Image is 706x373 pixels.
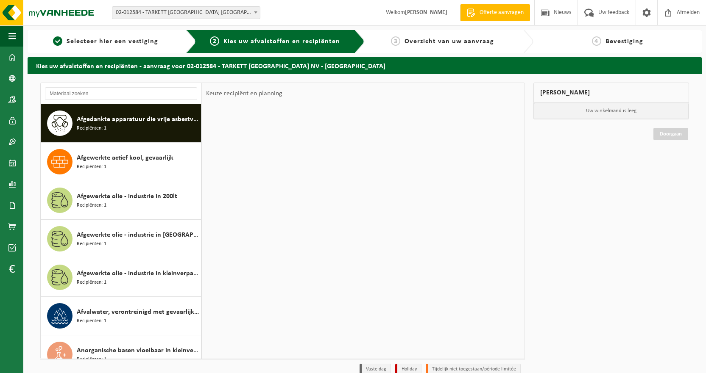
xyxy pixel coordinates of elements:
[202,83,287,104] div: Keuze recipiënt en planning
[77,163,106,171] span: Recipiënten: 1
[32,36,179,47] a: 1Selecteer hier een vestiging
[41,220,201,258] button: Afgewerkte olie - industrie in [GEOGRAPHIC_DATA] Recipiënten: 1
[77,317,106,325] span: Recipiënten: 1
[77,268,199,279] span: Afgewerkte olie - industrie in kleinverpakking
[77,202,106,210] span: Recipiënten: 1
[210,36,219,46] span: 2
[41,104,201,143] button: Afgedankte apparatuur die vrije asbestvezels bevat (niet shredderbaar) Recipiënten: 1
[77,153,173,163] span: Afgewerkte actief kool, gevaarlijk
[77,356,106,364] span: Recipiënten: 1
[28,57,702,74] h2: Kies uw afvalstoffen en recipiënten - aanvraag voor 02-012584 - TARKETT [GEOGRAPHIC_DATA] NV - [G...
[77,114,199,124] span: Afgedankte apparatuur die vrije asbestvezels bevat (niet shredderbaar)
[533,83,689,103] div: [PERSON_NAME]
[477,8,526,17] span: Offerte aanvragen
[77,240,106,248] span: Recipiënten: 1
[223,38,340,45] span: Kies uw afvalstoffen en recipiënten
[41,181,201,220] button: Afgewerkte olie - industrie in 200lt Recipiënten: 1
[460,4,530,21] a: Offerte aanvragen
[41,297,201,335] button: Afvalwater, verontreinigd met gevaarlijke producten Recipiënten: 1
[77,279,106,287] span: Recipiënten: 1
[77,307,199,317] span: Afvalwater, verontreinigd met gevaarlijke producten
[405,9,447,16] strong: [PERSON_NAME]
[41,143,201,181] button: Afgewerkte actief kool, gevaarlijk Recipiënten: 1
[53,36,62,46] span: 1
[77,124,106,133] span: Recipiënten: 1
[606,38,643,45] span: Bevestiging
[653,128,688,140] a: Doorgaan
[112,7,260,19] span: 02-012584 - TARKETT DENDERMONDE NV - DENDERMONDE
[77,230,199,240] span: Afgewerkte olie - industrie in [GEOGRAPHIC_DATA]
[391,36,400,46] span: 3
[534,103,689,119] p: Uw winkelmand is leeg
[67,38,158,45] span: Selecteer hier een vestiging
[405,38,494,45] span: Overzicht van uw aanvraag
[41,258,201,297] button: Afgewerkte olie - industrie in kleinverpakking Recipiënten: 1
[45,87,197,100] input: Materiaal zoeken
[77,345,199,356] span: Anorganische basen vloeibaar in kleinverpakking
[112,6,260,19] span: 02-012584 - TARKETT DENDERMONDE NV - DENDERMONDE
[592,36,601,46] span: 4
[77,191,177,202] span: Afgewerkte olie - industrie in 200lt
